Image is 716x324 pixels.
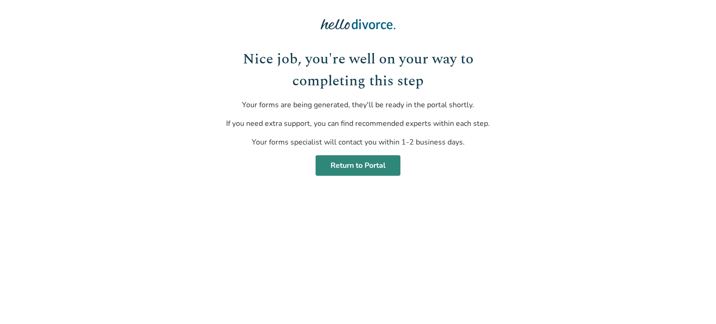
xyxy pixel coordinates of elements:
p: If you need extra support, you can find recommended experts within each step. [218,118,499,129]
p: Your forms are being generated, they'll be ready in the portal shortly. [218,99,499,110]
img: Hello Divorce Logo [321,15,395,34]
h1: Nice job, you're well on your way to completing this step [218,48,499,92]
a: Return to Portal [316,155,400,176]
p: Your forms specialist will contact you within 1-2 business days. [218,137,499,148]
